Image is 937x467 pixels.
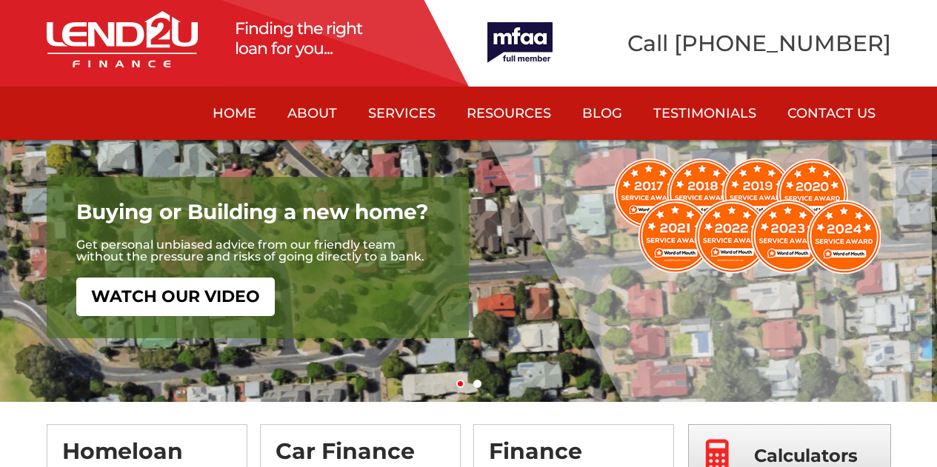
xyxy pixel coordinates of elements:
a: 2 [473,380,481,388]
a: About [272,87,353,140]
h3: Buying or Building a new home? [76,199,439,239]
p: Get personal unbiased advice from our friendly team without the pressure and risks of going direc... [76,239,439,263]
a: Blog [567,87,638,140]
a: Contact Us [772,87,891,140]
a: Resources [451,87,567,140]
a: Services [353,87,451,140]
a: Testimonials [638,87,772,140]
a: 1 [456,380,464,388]
a: Home [197,87,272,140]
img: WOM2024.png [613,158,881,274]
a: WATCH OUR VIDEO [76,278,275,316]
